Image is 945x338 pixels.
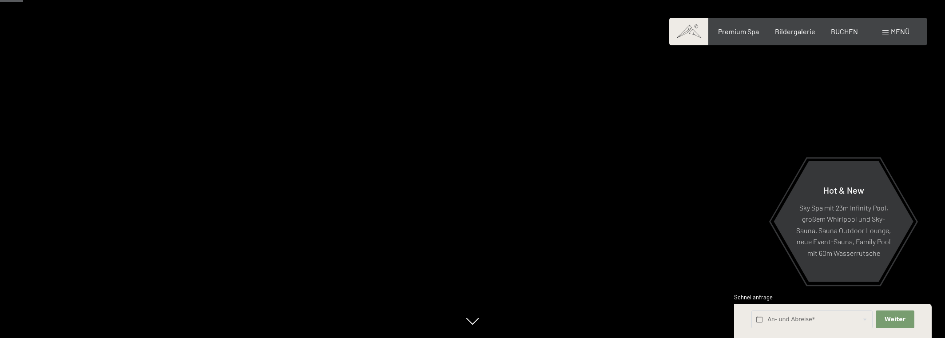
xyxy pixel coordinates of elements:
a: Bildergalerie [775,27,815,36]
span: Weiter [885,315,905,323]
span: Schnellanfrage [734,294,773,301]
button: Weiter [876,310,914,329]
p: Sky Spa mit 23m Infinity Pool, großem Whirlpool und Sky-Sauna, Sauna Outdoor Lounge, neue Event-S... [795,202,892,258]
span: Menü [891,27,909,36]
span: Hot & New [823,184,864,195]
a: Premium Spa [718,27,759,36]
a: BUCHEN [831,27,858,36]
a: Hot & New Sky Spa mit 23m Infinity Pool, großem Whirlpool und Sky-Sauna, Sauna Outdoor Lounge, ne... [773,160,914,282]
